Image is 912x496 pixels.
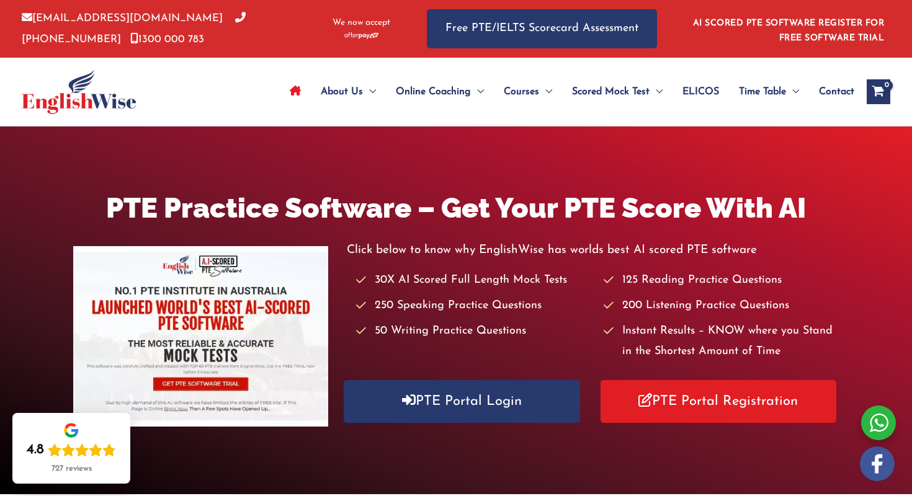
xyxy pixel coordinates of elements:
a: Scored Mock TestMenu Toggle [562,70,673,113]
a: About UsMenu Toggle [311,70,386,113]
span: Time Table [739,70,786,113]
span: Scored Mock Test [572,70,650,113]
div: 4.8 [27,441,44,459]
a: PTE Portal Login [344,380,580,423]
img: pte-institute-main [73,246,329,427]
a: CoursesMenu Toggle [494,70,562,113]
nav: Site Navigation: Main Menu [280,70,854,113]
img: Afterpay-Logo [344,32,378,39]
span: ELICOS [682,70,719,113]
span: Menu Toggle [363,70,376,113]
span: Courses [504,70,539,113]
span: Menu Toggle [650,70,663,113]
span: Menu Toggle [539,70,552,113]
a: Free PTE/IELTS Scorecard Assessment [427,9,657,48]
a: View Shopping Cart, empty [867,79,890,104]
span: Contact [819,70,854,113]
p: Click below to know why EnglishWise has worlds best AI scored PTE software [347,240,839,260]
a: Online CoachingMenu Toggle [386,70,494,113]
li: 50 Writing Practice Questions [356,321,592,342]
li: 250 Speaking Practice Questions [356,296,592,316]
span: We now accept [333,17,390,29]
div: 727 reviews [51,464,92,474]
span: Menu Toggle [471,70,484,113]
h1: PTE Practice Software – Get Your PTE Score With AI [73,188,839,228]
li: Instant Results – KNOW where you Stand in the Shortest Amount of Time [604,321,839,363]
img: white-facebook.png [860,446,895,481]
a: 1300 000 783 [130,34,204,45]
a: PTE Portal Registration [601,380,837,423]
li: 200 Listening Practice Questions [604,296,839,316]
a: AI SCORED PTE SOFTWARE REGISTER FOR FREE SOFTWARE TRIAL [693,19,885,43]
a: [EMAIL_ADDRESS][DOMAIN_NAME] [22,13,223,24]
li: 30X AI Scored Full Length Mock Tests [356,270,592,291]
a: [PHONE_NUMBER] [22,13,246,44]
div: Rating: 4.8 out of 5 [27,441,116,459]
li: 125 Reading Practice Questions [604,270,839,291]
a: ELICOS [673,70,729,113]
span: About Us [321,70,363,113]
a: Time TableMenu Toggle [729,70,809,113]
img: cropped-ew-logo [22,69,136,114]
span: Online Coaching [396,70,471,113]
a: Contact [809,70,854,113]
span: Menu Toggle [786,70,799,113]
aside: Header Widget 1 [686,9,890,49]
